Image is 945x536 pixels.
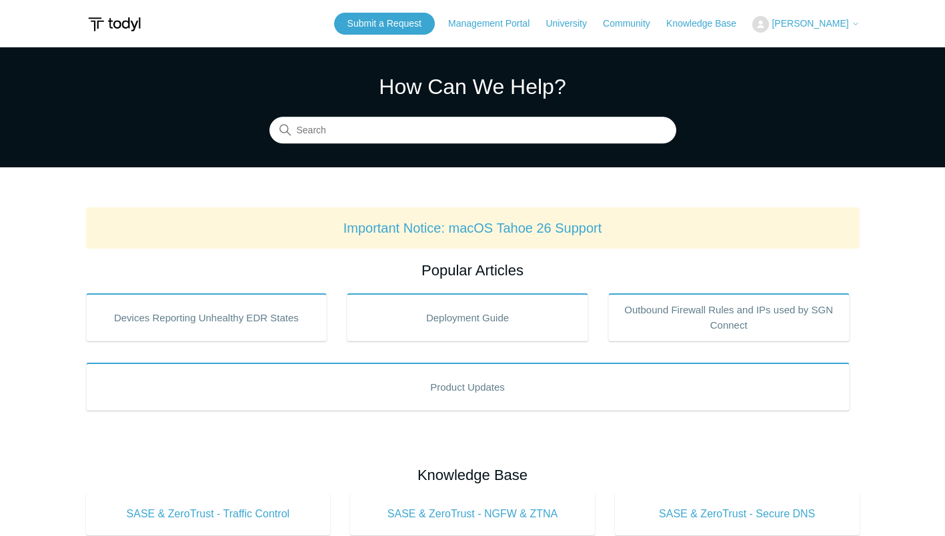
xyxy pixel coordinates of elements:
[86,493,331,535] a: SASE & ZeroTrust - Traffic Control
[86,293,327,341] a: Devices Reporting Unhealthy EDR States
[603,17,664,31] a: Community
[86,12,143,37] img: Todyl Support Center Help Center home page
[86,363,850,411] a: Product Updates
[343,221,602,235] a: Important Notice: macOS Tahoe 26 Support
[350,493,595,535] a: SASE & ZeroTrust - NGFW & ZTNA
[106,506,311,522] span: SASE & ZeroTrust - Traffic Control
[86,259,860,281] h2: Popular Articles
[666,17,750,31] a: Knowledge Base
[334,13,435,35] a: Submit a Request
[635,506,840,522] span: SASE & ZeroTrust - Secure DNS
[86,464,860,486] h2: Knowledge Base
[615,493,860,535] a: SASE & ZeroTrust - Secure DNS
[269,71,676,103] h1: How Can We Help?
[772,18,848,29] span: [PERSON_NAME]
[370,506,575,522] span: SASE & ZeroTrust - NGFW & ZTNA
[269,117,676,144] input: Search
[546,17,600,31] a: University
[608,293,850,341] a: Outbound Firewall Rules and IPs used by SGN Connect
[752,16,859,33] button: [PERSON_NAME]
[448,17,543,31] a: Management Portal
[347,293,588,341] a: Deployment Guide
